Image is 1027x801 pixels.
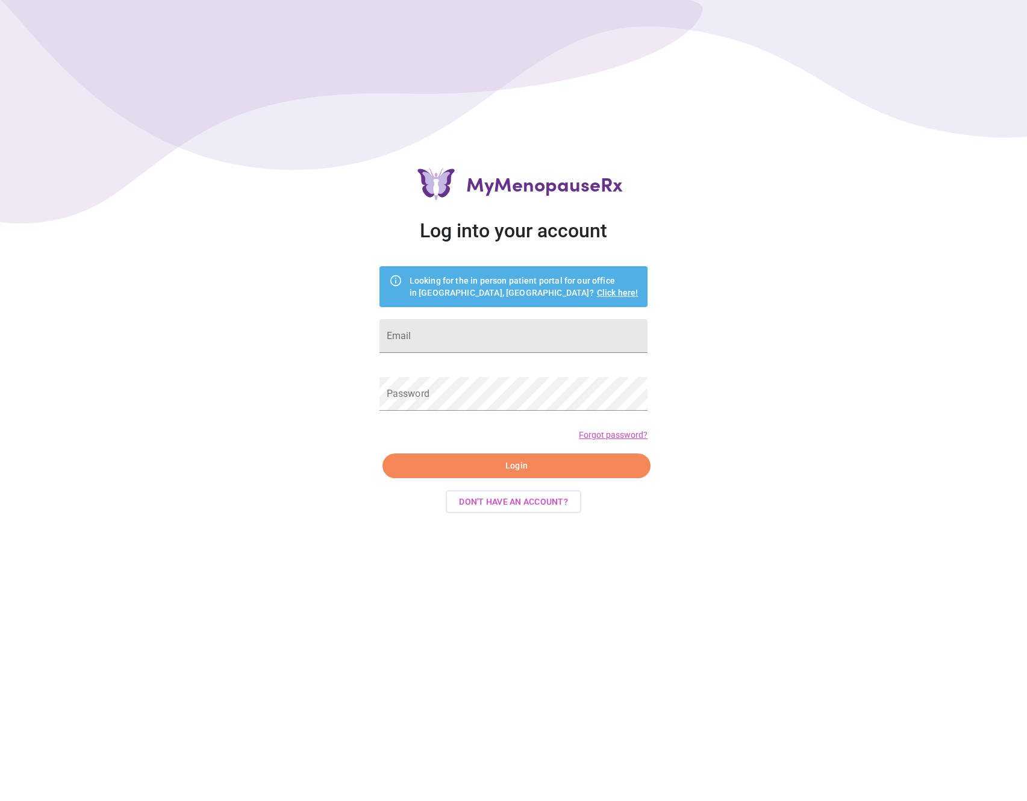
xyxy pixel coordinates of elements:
[443,495,584,506] a: Don't have an account?
[381,160,648,214] h3: MyMenopauseRx
[579,429,648,441] a: Forgot password?
[446,490,581,514] button: Don't have an account?
[382,453,651,478] button: Login
[410,270,638,304] div: Looking for the in person patient portal for our office in [GEOGRAPHIC_DATA], [GEOGRAPHIC_DATA]?
[459,494,568,510] span: Don't have an account?
[597,288,638,298] a: Click here!
[406,154,466,214] img: MyMenopauseRx Logo
[396,458,637,473] span: Login
[379,219,648,242] h3: Log into your account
